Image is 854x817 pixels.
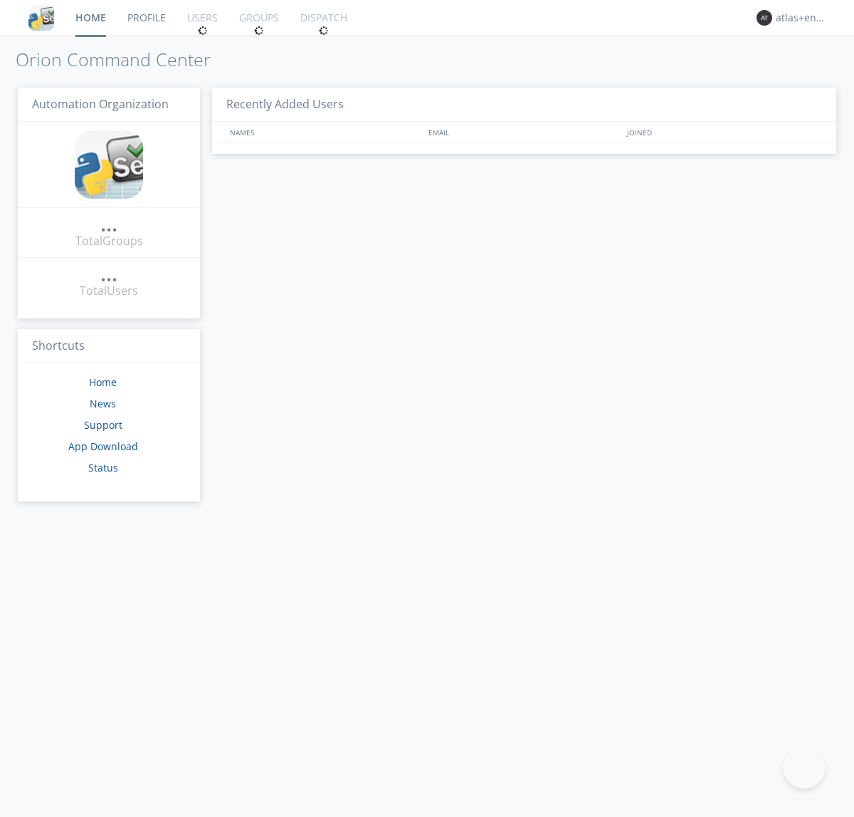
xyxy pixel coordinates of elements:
img: cddb5a64eb264b2086981ab96f4c1ba7 [75,130,143,199]
div: NAMES [226,122,421,142]
div: Total Users [80,283,138,299]
div: JOINED [623,122,823,142]
a: ... [100,266,117,283]
img: spin.svg [319,26,329,36]
a: ... [100,217,117,233]
div: atlas+english0002 [776,11,829,25]
a: News [90,397,116,410]
div: ... [100,266,117,281]
a: Status [88,461,118,474]
div: Total Groups [75,233,143,249]
img: 373638.png [757,10,772,26]
a: App Download [68,439,138,453]
div: EMAIL [425,122,623,142]
a: Support [84,418,122,432]
img: cddb5a64eb264b2086981ab96f4c1ba7 [28,5,54,31]
img: spin.svg [254,26,264,36]
iframe: Toggle Customer Support [783,746,826,789]
div: ... [100,217,117,231]
span: Automation Organization [32,96,169,112]
img: spin.svg [198,26,208,36]
a: Home [89,375,117,389]
h3: Recently Added Users [212,88,836,123]
h3: Shortcuts [18,329,200,364]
